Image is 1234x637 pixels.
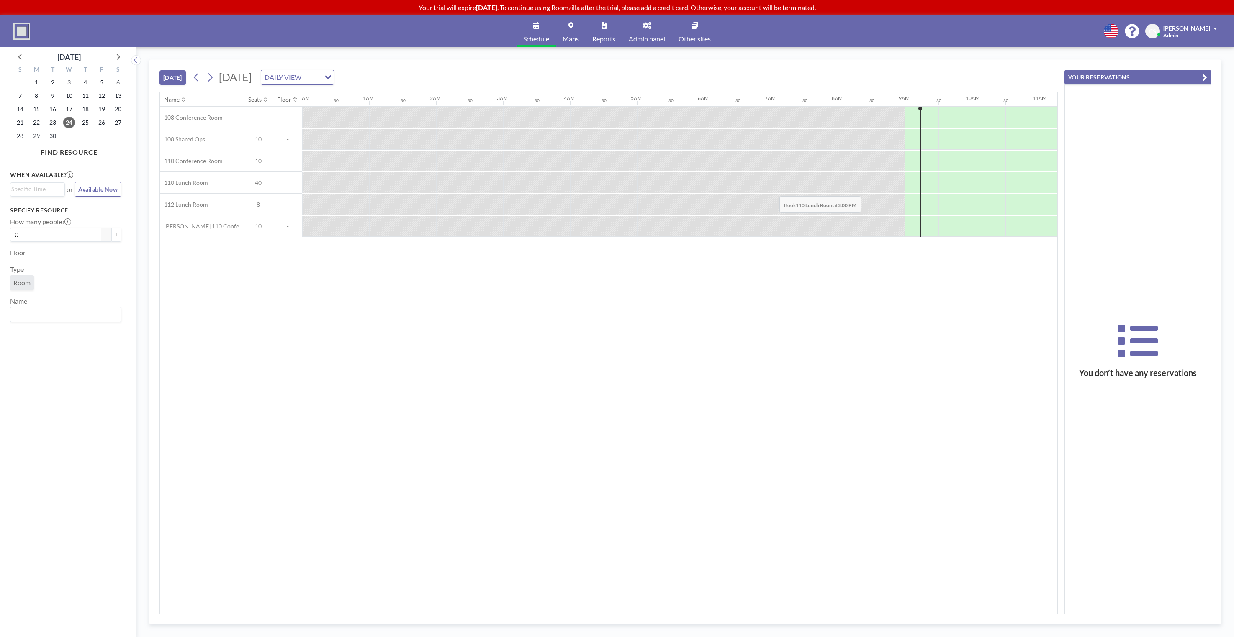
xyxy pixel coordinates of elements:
a: Other sites [672,15,717,47]
span: [DATE] [219,71,252,83]
div: 9AM [899,95,910,101]
div: Seats [248,96,262,103]
div: Search for option [10,183,64,195]
span: Book at [779,196,861,213]
div: W [61,65,77,76]
span: Tuesday, September 30, 2025 [47,130,59,142]
div: 30 [735,98,740,103]
span: 110 Conference Room [160,157,223,165]
span: Friday, September 12, 2025 [96,90,108,102]
span: Friday, September 26, 2025 [96,117,108,128]
span: Schedule [523,36,549,42]
span: Friday, September 19, 2025 [96,103,108,115]
span: Available Now [78,186,118,193]
span: 110 Lunch Room [160,179,208,187]
span: - [273,179,302,187]
span: - [273,201,302,208]
input: Search for option [11,184,60,194]
div: 30 [401,98,406,103]
div: 30 [1003,98,1008,103]
div: Search for option [10,307,121,322]
span: Saturday, September 20, 2025 [112,103,124,115]
span: DAILY VIEW [263,72,303,83]
div: 30 [468,98,473,103]
span: - [273,223,302,230]
span: Monday, September 1, 2025 [31,77,42,88]
span: Saturday, September 13, 2025 [112,90,124,102]
div: 7AM [765,95,776,101]
div: 30 [668,98,674,103]
div: 5AM [631,95,642,101]
div: 30 [535,98,540,103]
div: 3AM [497,95,508,101]
label: Name [10,297,27,305]
span: - [273,136,302,143]
button: Available Now [75,182,121,197]
h3: Specify resource [10,207,121,214]
div: 10AM [966,95,979,101]
input: Search for option [304,72,320,83]
a: Admin panel [622,15,672,47]
span: [PERSON_NAME] [1163,25,1210,32]
span: 10 [244,223,273,230]
div: 30 [936,98,941,103]
div: 8AM [832,95,843,101]
span: Tuesday, September 9, 2025 [47,90,59,102]
span: Admin [1163,32,1178,38]
button: - [101,228,111,242]
div: S [12,65,28,76]
span: [PERSON_NAME] 110 Conference Room [160,223,244,230]
span: Tuesday, September 23, 2025 [47,117,59,128]
div: 30 [334,98,339,103]
span: 40 [244,179,273,187]
button: YOUR RESERVATIONS [1064,70,1211,84]
div: 11AM [1033,95,1046,101]
span: 10 [244,157,273,165]
div: T [77,65,93,76]
span: - [273,157,302,165]
span: Sunday, September 14, 2025 [14,103,26,115]
a: Schedule [517,15,556,47]
span: Saturday, September 6, 2025 [112,77,124,88]
div: S [110,65,126,76]
div: 1AM [363,95,374,101]
span: Thursday, September 18, 2025 [80,103,91,115]
span: 108 Shared Ops [160,136,205,143]
span: Monday, September 22, 2025 [31,117,42,128]
img: organization-logo [13,23,30,40]
b: 110 Lunch Room [796,202,833,208]
span: Thursday, September 4, 2025 [80,77,91,88]
span: Monday, September 29, 2025 [31,130,42,142]
div: 30 [869,98,874,103]
span: Thursday, September 11, 2025 [80,90,91,102]
span: Monday, September 8, 2025 [31,90,42,102]
div: 30 [602,98,607,103]
span: or [67,185,73,194]
span: Monday, September 15, 2025 [31,103,42,115]
span: 8 [244,201,273,208]
label: Floor [10,248,26,257]
div: [DATE] [57,51,81,63]
span: Sunday, September 7, 2025 [14,90,26,102]
div: Name [164,96,180,103]
span: Wednesday, September 10, 2025 [63,90,75,102]
h4: FIND RESOURCE [10,145,128,156]
div: 6AM [698,95,709,101]
span: Wednesday, September 17, 2025 [63,103,75,115]
span: - [244,114,273,121]
div: 2AM [430,95,441,101]
div: 12AM [296,95,310,101]
span: Maps [563,36,579,42]
button: + [111,228,121,242]
input: Search for option [11,309,116,320]
div: Floor [277,96,291,103]
a: Reports [586,15,622,47]
span: 112 Lunch Room [160,201,208,208]
span: Thursday, September 25, 2025 [80,117,91,128]
span: Wednesday, September 24, 2025 [63,117,75,128]
span: 108 Conference Room [160,114,223,121]
div: 30 [802,98,807,103]
span: Tuesday, September 2, 2025 [47,77,59,88]
b: 3:00 PM [838,202,856,208]
span: Saturday, September 27, 2025 [112,117,124,128]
